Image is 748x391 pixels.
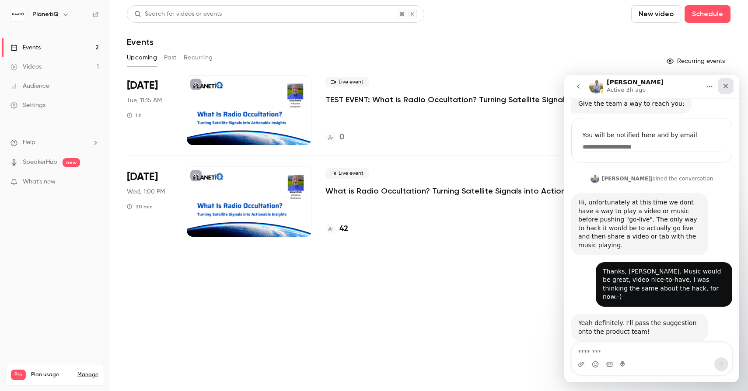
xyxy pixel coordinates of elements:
[184,51,213,65] button: Recurring
[127,170,158,184] span: [DATE]
[127,79,158,93] span: [DATE]
[10,101,45,110] div: Settings
[663,54,731,68] button: Recurring events
[23,138,35,147] span: Help
[77,371,98,378] a: Manage
[127,112,142,119] div: 1 h
[339,223,348,235] h4: 42
[127,37,154,47] h1: Events
[31,371,72,378] span: Plan usage
[325,94,588,105] a: TEST EVENT: What is Radio Occultation? Turning Satellite Signals into Actionable Insights
[10,82,49,90] div: Audience
[10,138,99,147] li: help-dropdown-opener
[164,51,177,65] button: Past
[11,7,25,21] img: PlanetiQ
[325,77,369,87] span: Live event
[127,75,173,145] div: Oct 7 Tue, 8:15 AM (America/Los Angeles)
[127,166,173,236] div: Oct 15 Wed, 10:00 AM (America/Los Angeles)
[23,177,56,187] span: What's new
[325,168,369,179] span: Live event
[325,186,588,196] a: What is Radio Occultation? Turning Satellite Signals into Actionable Insights
[564,75,739,382] iframe: Intercom live chat
[325,131,344,143] a: 0
[23,158,57,167] a: SpeakerHub
[127,51,157,65] button: Upcoming
[339,131,344,143] h4: 0
[631,5,681,23] button: New video
[63,158,80,167] span: new
[134,10,222,19] div: Search for videos or events
[10,43,41,52] div: Events
[127,187,165,196] span: Wed, 1:00 PM
[685,5,731,23] button: Schedule
[325,223,348,235] a: 42
[127,203,153,210] div: 30 min
[32,10,59,19] h6: PlanetiQ
[11,370,26,380] span: Pro
[127,96,162,105] span: Tue, 11:15 AM
[10,62,42,71] div: Videos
